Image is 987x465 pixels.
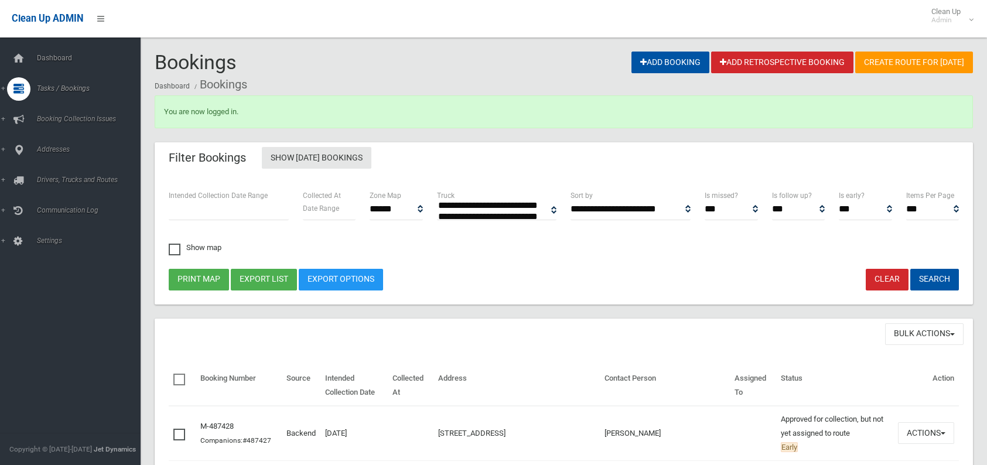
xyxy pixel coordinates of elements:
span: Clean Up ADMIN [12,13,83,24]
a: Dashboard [155,82,190,90]
th: Collected At [388,365,433,406]
small: Admin [931,16,961,25]
th: Contact Person [600,365,730,406]
a: Clear [866,269,909,290]
a: Add Retrospective Booking [711,52,853,73]
a: Show [DATE] Bookings [262,147,371,169]
header: Filter Bookings [155,146,260,169]
span: Communication Log [33,206,149,214]
span: Booking Collection Issues [33,115,149,123]
label: Truck [437,189,455,202]
span: Dashboard [33,54,149,62]
th: Assigned To [730,365,776,406]
div: You are now logged in. [155,95,973,128]
button: Search [910,269,959,290]
td: [DATE] [320,406,388,461]
button: Export list [231,269,297,290]
span: Clean Up [925,7,972,25]
span: Bookings [155,50,237,74]
strong: Jet Dynamics [94,445,136,453]
a: Create route for [DATE] [855,52,973,73]
span: Early [781,442,798,452]
button: Actions [898,422,954,444]
span: Show map [169,244,221,251]
th: Source [282,365,320,406]
small: Companions: [200,436,273,445]
button: Print map [169,269,229,290]
span: Drivers, Trucks and Routes [33,176,149,184]
span: Tasks / Bookings [33,84,149,93]
th: Intended Collection Date [320,365,388,406]
td: [PERSON_NAME] [600,406,730,461]
th: Booking Number [196,365,282,406]
td: Approved for collection, but not yet assigned to route [776,406,893,461]
td: Backend [282,406,320,461]
a: Export Options [299,269,383,290]
a: M-487428 [200,422,234,430]
a: #487427 [243,436,271,445]
span: Copyright © [DATE]-[DATE] [9,445,92,453]
th: Address [433,365,600,406]
li: Bookings [192,74,247,95]
th: Action [893,365,959,406]
a: Add Booking [631,52,709,73]
button: Bulk Actions [885,323,964,345]
a: [STREET_ADDRESS] [438,429,506,437]
span: Settings [33,237,149,245]
span: Addresses [33,145,149,153]
th: Status [776,365,893,406]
